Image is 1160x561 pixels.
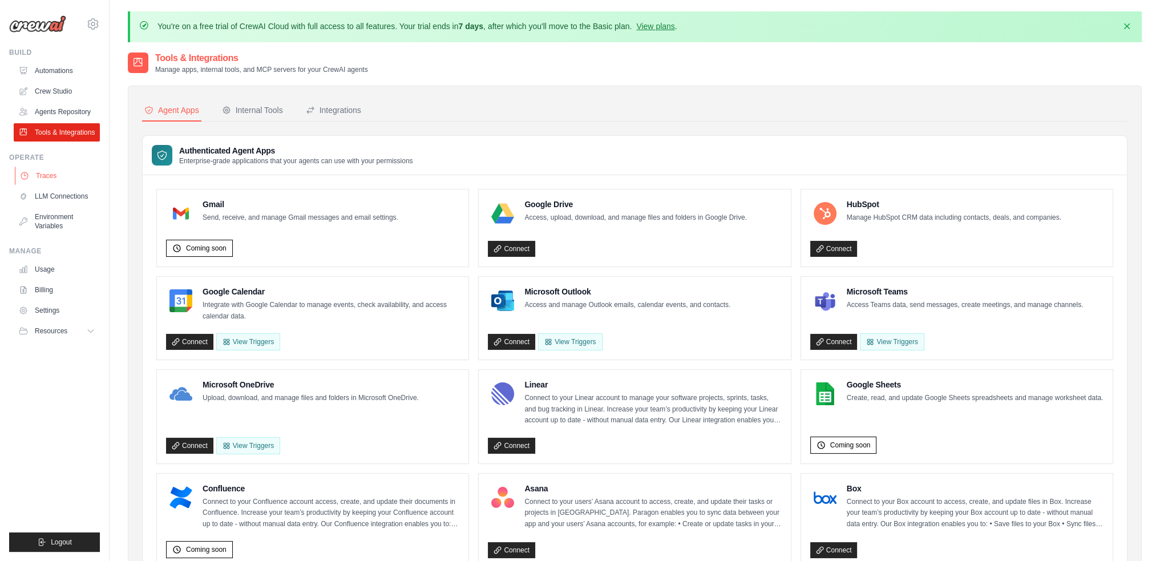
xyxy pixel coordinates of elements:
h4: Asana [524,483,781,494]
h3: Authenticated Agent Apps [179,145,413,156]
a: Usage [14,260,100,279]
p: Manage HubSpot CRM data including contacts, deals, and companies. [847,212,1061,224]
img: Google Drive Logo [491,202,514,225]
a: Connect [166,334,213,350]
p: Access Teams data, send messages, create meetings, and manage channels. [847,300,1084,311]
: View Triggers [216,437,280,454]
img: Asana Logo [491,486,514,509]
span: Resources [35,326,67,336]
img: Microsoft Teams Logo [814,289,836,312]
p: Enterprise-grade applications that your agents can use with your permissions [179,156,413,166]
h4: Google Sheets [847,379,1104,390]
a: Connect [488,334,535,350]
p: Access and manage Outlook emails, calendar events, and contacts. [524,300,730,311]
img: Logo [9,15,66,33]
h4: Gmail [203,199,398,210]
a: Connect [810,241,858,257]
h4: Google Calendar [203,286,459,297]
a: Settings [14,301,100,320]
div: Internal Tools [222,104,283,116]
p: Create, read, and update Google Sheets spreadsheets and manage worksheet data. [847,393,1104,404]
p: Connect to your Linear account to manage your software projects, sprints, tasks, and bug tracking... [524,393,781,426]
img: Google Sheets Logo [814,382,836,405]
button: Internal Tools [220,100,285,122]
p: Connect to your Confluence account access, create, and update their documents in Confluence. Incr... [203,497,459,530]
button: Agent Apps [142,100,201,122]
a: Crew Studio [14,82,100,100]
img: Box Logo [814,486,836,509]
span: Coming soon [186,244,227,253]
h4: Confluence [203,483,459,494]
p: Integrate with Google Calendar to manage events, check availability, and access calendar data. [203,300,459,322]
img: Google Calendar Logo [169,289,192,312]
h4: Microsoft Teams [847,286,1084,297]
h4: Microsoft Outlook [524,286,730,297]
h4: Linear [524,379,781,390]
p: Connect to your Box account to access, create, and update files in Box. Increase your team’s prod... [847,497,1104,530]
a: Connect [488,438,535,454]
: View Triggers [538,333,602,350]
p: Send, receive, and manage Gmail messages and email settings. [203,212,398,224]
a: Connect [488,542,535,558]
div: Operate [9,153,100,162]
img: Confluence Logo [169,486,192,509]
p: Manage apps, internal tools, and MCP servers for your CrewAI agents [155,65,368,74]
p: Connect to your users’ Asana account to access, create, and update their tasks or projects in [GE... [524,497,781,530]
a: Billing [14,281,100,299]
a: Environment Variables [14,208,100,235]
p: Upload, download, and manage files and folders in Microsoft OneDrive. [203,393,419,404]
button: Logout [9,532,100,552]
strong: 7 days [458,22,483,31]
a: Connect [810,542,858,558]
h4: Microsoft OneDrive [203,379,419,390]
a: Traces [15,167,101,185]
a: Connect [488,241,535,257]
a: Tools & Integrations [14,123,100,142]
div: Agent Apps [144,104,199,116]
span: Coming soon [830,441,871,450]
img: Microsoft Outlook Logo [491,289,514,312]
: View Triggers [860,333,924,350]
a: Connect [810,334,858,350]
div: Manage [9,247,100,256]
img: Microsoft OneDrive Logo [169,382,192,405]
p: You're on a free trial of CrewAI Cloud with full access to all features. Your trial ends in , aft... [157,21,677,32]
img: Gmail Logo [169,202,192,225]
button: Integrations [304,100,363,122]
h2: Tools & Integrations [155,51,368,65]
button: Resources [14,322,100,340]
img: HubSpot Logo [814,202,836,225]
span: Coming soon [186,545,227,554]
h4: Box [847,483,1104,494]
div: Integrations [306,104,361,116]
a: Connect [166,438,213,454]
h4: HubSpot [847,199,1061,210]
p: Access, upload, download, and manage files and folders in Google Drive. [524,212,747,224]
a: LLM Connections [14,187,100,205]
img: Linear Logo [491,382,514,405]
a: Automations [14,62,100,80]
a: View plans [636,22,674,31]
div: Build [9,48,100,57]
span: Logout [51,538,72,547]
a: Agents Repository [14,103,100,121]
button: View Triggers [216,333,280,350]
h4: Google Drive [524,199,747,210]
